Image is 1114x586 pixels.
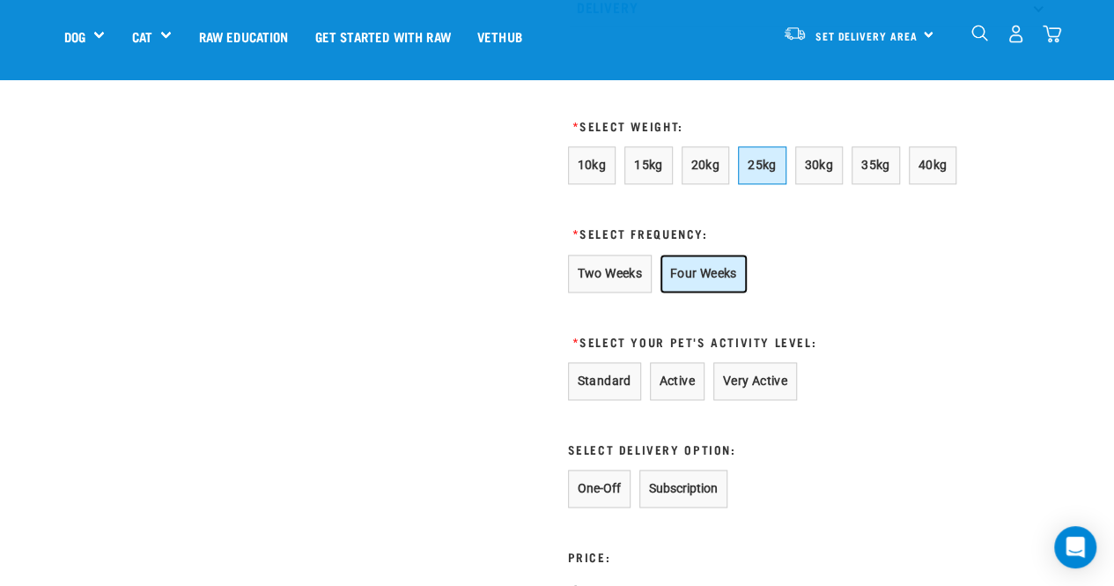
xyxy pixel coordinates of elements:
button: 25kg [738,146,786,184]
a: Dog [64,26,85,47]
img: home-icon-1@2x.png [971,25,988,41]
button: 10kg [568,146,616,184]
h3: Price: [568,550,611,563]
h3: Select Frequency: [568,226,964,240]
h3: Select Weight: [568,119,964,132]
div: Open Intercom Messenger [1054,526,1096,568]
span: 35kg [861,158,890,172]
span: 30kg [805,158,834,172]
span: 25kg [748,158,777,172]
a: Raw Education [185,1,301,71]
button: 30kg [795,146,844,184]
span: 40kg [918,158,948,172]
button: 40kg [909,146,957,184]
button: Standard [568,362,641,400]
h3: Select Delivery Option: [568,442,964,456]
button: Subscription [639,470,727,508]
span: 10kg [578,158,607,172]
img: home-icon@2x.png [1043,25,1061,43]
span: 20kg [691,158,720,172]
h3: Select Your Pet's Activity Level: [568,335,964,348]
span: Set Delivery Area [815,33,918,39]
a: Get started with Raw [302,1,464,71]
button: 20kg [682,146,730,184]
a: Vethub [464,1,535,71]
img: user.png [1007,25,1025,43]
button: Active [650,362,705,400]
button: Very Active [713,362,797,400]
button: 15kg [624,146,673,184]
img: van-moving.png [783,26,807,41]
button: Four Weeks [660,255,747,293]
a: Cat [131,26,151,47]
span: 15kg [634,158,663,172]
button: Two Weeks [568,255,652,293]
button: 35kg [852,146,900,184]
button: One-Off [568,470,631,508]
